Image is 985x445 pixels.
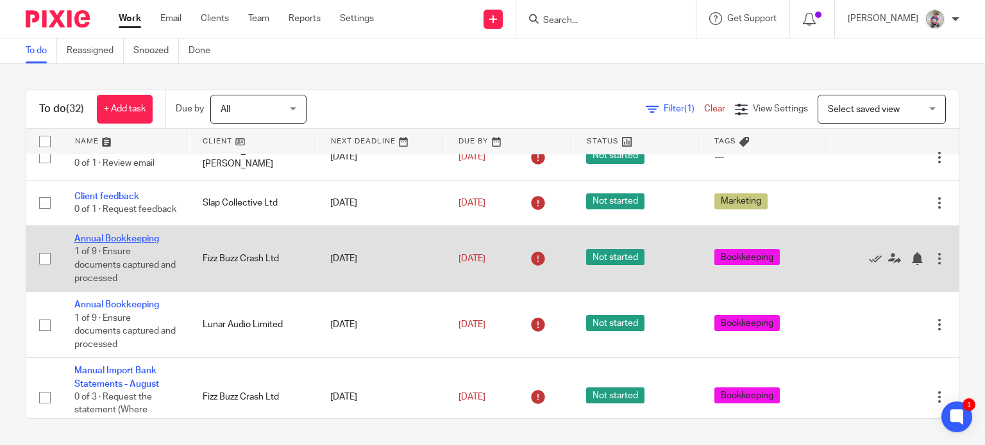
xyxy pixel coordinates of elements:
[459,152,485,161] span: [DATE]
[26,38,57,63] a: To do
[317,358,446,437] td: [DATE]
[714,150,818,163] div: ---
[74,159,155,168] span: 0 of 1 · Review email
[459,392,485,401] span: [DATE]
[317,292,446,358] td: [DATE]
[119,12,141,25] a: Work
[714,249,780,265] span: Bookkeeping
[221,105,230,114] span: All
[133,38,179,63] a: Snoozed
[753,104,808,113] span: View Settings
[459,198,485,207] span: [DATE]
[586,315,644,331] span: Not started
[317,134,446,180] td: [DATE]
[828,105,900,114] span: Select saved view
[74,192,139,201] a: Client feedback
[586,148,644,164] span: Not started
[317,226,446,292] td: [DATE]
[925,9,945,29] img: DBTieDye.jpg
[74,314,176,349] span: 1 of 9 · Ensure documents captured and processed
[727,14,777,23] span: Get Support
[714,387,780,403] span: Bookkeeping
[97,95,153,124] a: + Add task
[289,12,321,25] a: Reports
[190,226,318,292] td: Fizz Buzz Crash Ltd
[74,366,159,388] a: Manual Import Bank Statements - August
[848,12,918,25] p: [PERSON_NAME]
[664,104,704,113] span: Filter
[586,193,644,209] span: Not started
[684,104,695,113] span: (1)
[963,398,975,411] div: 1
[248,12,269,25] a: Team
[201,12,229,25] a: Clients
[67,38,124,63] a: Reassigned
[160,12,181,25] a: Email
[459,320,485,329] span: [DATE]
[586,249,644,265] span: Not started
[317,180,446,225] td: [DATE]
[39,102,84,116] h1: To do
[542,15,657,27] input: Search
[190,180,318,225] td: Slap Collective Ltd
[714,193,768,209] span: Marketing
[189,38,220,63] a: Done
[74,205,176,214] span: 0 of 1 · Request feedback
[340,12,374,25] a: Settings
[704,104,725,113] a: Clear
[586,387,644,403] span: Not started
[869,252,888,265] a: Mark as done
[26,10,90,28] img: Pixie
[74,234,159,243] a: Annual Bookkeeping
[190,292,318,358] td: Lunar Audio Limited
[190,358,318,437] td: Fizz Buzz Crash Ltd
[714,315,780,331] span: Bookkeeping
[66,104,84,114] span: (32)
[74,392,152,428] span: 0 of 3 · Request the statement (Where necessary)
[459,254,485,263] span: [DATE]
[176,102,204,115] p: Due by
[74,248,176,283] span: 1 of 9 · Ensure documents captured and processed
[190,134,318,180] td: [PERSON_NAME] [PERSON_NAME]
[74,300,159,309] a: Annual Bookkeeping
[714,138,736,145] span: Tags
